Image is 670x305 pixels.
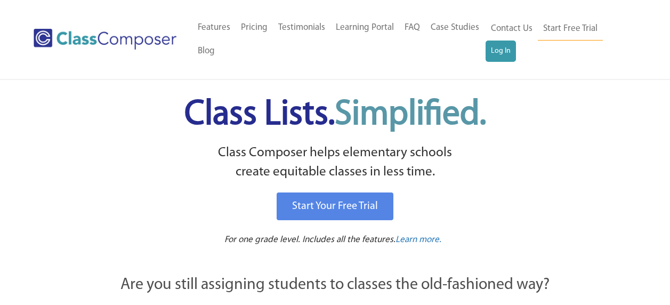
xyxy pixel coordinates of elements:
[192,39,220,63] a: Blog
[184,98,486,132] span: Class Lists.
[330,16,399,39] a: Learning Portal
[538,17,603,41] a: Start Free Trial
[486,17,628,62] nav: Header Menu
[277,192,393,220] a: Start Your Free Trial
[63,274,607,297] p: Are you still assigning students to classes the old-fashioned way?
[236,16,273,39] a: Pricing
[395,235,441,244] span: Learn more.
[395,234,441,247] a: Learn more.
[399,16,425,39] a: FAQ
[192,16,236,39] a: Features
[224,235,395,244] span: For one grade level. Includes all the features.
[335,98,486,132] span: Simplified.
[292,201,378,212] span: Start Your Free Trial
[486,41,516,62] a: Log In
[62,143,609,182] p: Class Composer helps elementary schools create equitable classes in less time.
[273,16,330,39] a: Testimonials
[192,16,486,63] nav: Header Menu
[486,17,538,41] a: Contact Us
[34,29,176,50] img: Class Composer
[425,16,485,39] a: Case Studies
